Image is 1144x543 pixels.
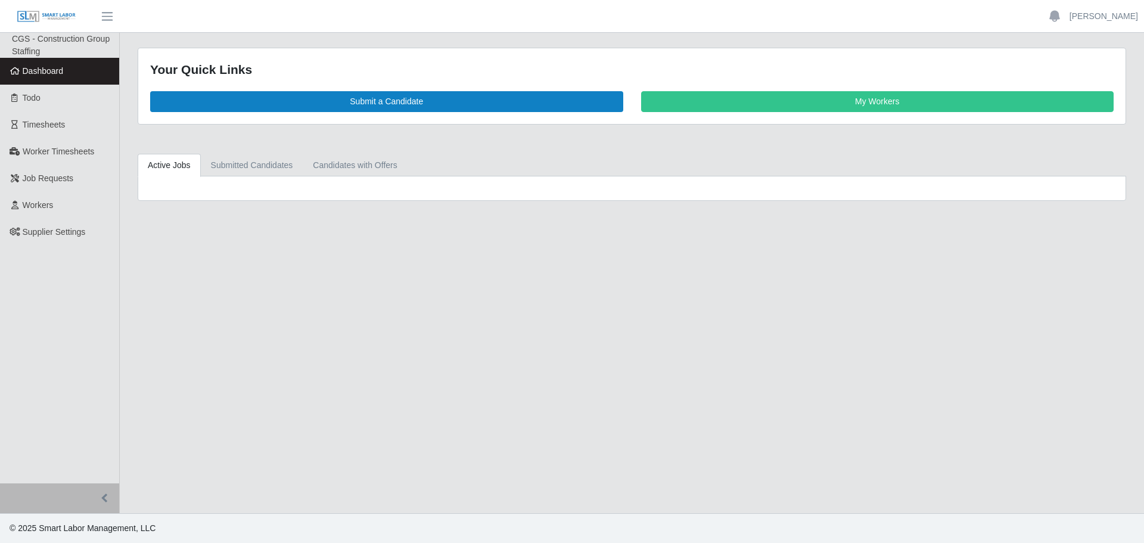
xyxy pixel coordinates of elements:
span: Timesheets [23,120,66,129]
a: Submit a Candidate [150,91,623,112]
a: Active Jobs [138,154,201,177]
span: © 2025 Smart Labor Management, LLC [10,523,156,533]
span: CGS - Construction Group Staffing [12,34,110,56]
span: Supplier Settings [23,227,86,237]
span: Todo [23,93,41,103]
span: Job Requests [23,173,74,183]
a: Candidates with Offers [303,154,407,177]
span: Workers [23,200,54,210]
a: My Workers [641,91,1114,112]
span: Worker Timesheets [23,147,94,156]
a: Submitted Candidates [201,154,303,177]
div: Your Quick Links [150,60,1114,79]
img: SLM Logo [17,10,76,23]
span: Dashboard [23,66,64,76]
a: [PERSON_NAME] [1070,10,1138,23]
